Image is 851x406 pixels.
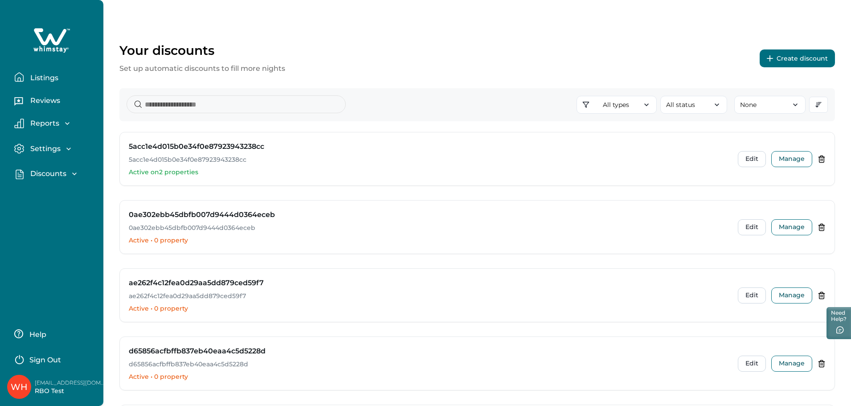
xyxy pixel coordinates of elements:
[129,224,731,233] p: 0ae302ebb45dbfb007d9444d0364eceb
[129,236,731,245] p: Active • 0 property
[14,93,96,111] button: Reviews
[129,168,731,177] p: Active on 2 properties
[14,119,96,128] button: Reports
[129,278,264,288] h3: ae262f4c12fea0d29aa5dd879ced59f7
[738,151,766,167] button: Edit
[129,346,266,357] h3: d65856acfbffb837eb40eaa4c5d5228d
[27,330,46,339] p: Help
[14,68,96,86] button: Listings
[129,373,731,381] p: Active • 0 property
[129,304,731,313] p: Active • 0 property
[129,141,264,152] h3: 5acc1e4d015b0e34f0e87923943238cc
[14,325,93,343] button: Help
[14,169,96,179] button: Discounts
[129,156,731,164] p: 5acc1e4d015b0e34f0e87923943238cc
[129,209,275,220] h3: 0ae302ebb45dbfb007d9444d0364eceb
[771,219,812,235] button: Manage
[14,350,93,368] button: Sign Out
[129,292,731,301] p: ae262f4c12fea0d29aa5dd879ced59f7
[738,219,766,235] button: Edit
[771,151,812,167] button: Manage
[28,96,60,105] p: Reviews
[35,387,106,396] p: RBO Test
[11,376,28,398] div: Whimstay Host
[738,287,766,303] button: Edit
[129,360,731,369] p: d65856acfbffb837eb40eaa4c5d5228d
[119,63,285,74] p: Set up automatic discounts to fill more nights
[771,356,812,372] button: Manage
[28,169,66,178] p: Discounts
[14,144,96,154] button: Settings
[29,356,61,365] p: Sign Out
[738,356,766,372] button: Edit
[119,43,285,58] p: Your discounts
[28,144,61,153] p: Settings
[28,119,59,128] p: Reports
[760,49,835,67] button: Create discount
[35,378,106,387] p: [EMAIL_ADDRESS][DOMAIN_NAME]
[28,74,58,82] p: Listings
[771,287,812,303] button: Manage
